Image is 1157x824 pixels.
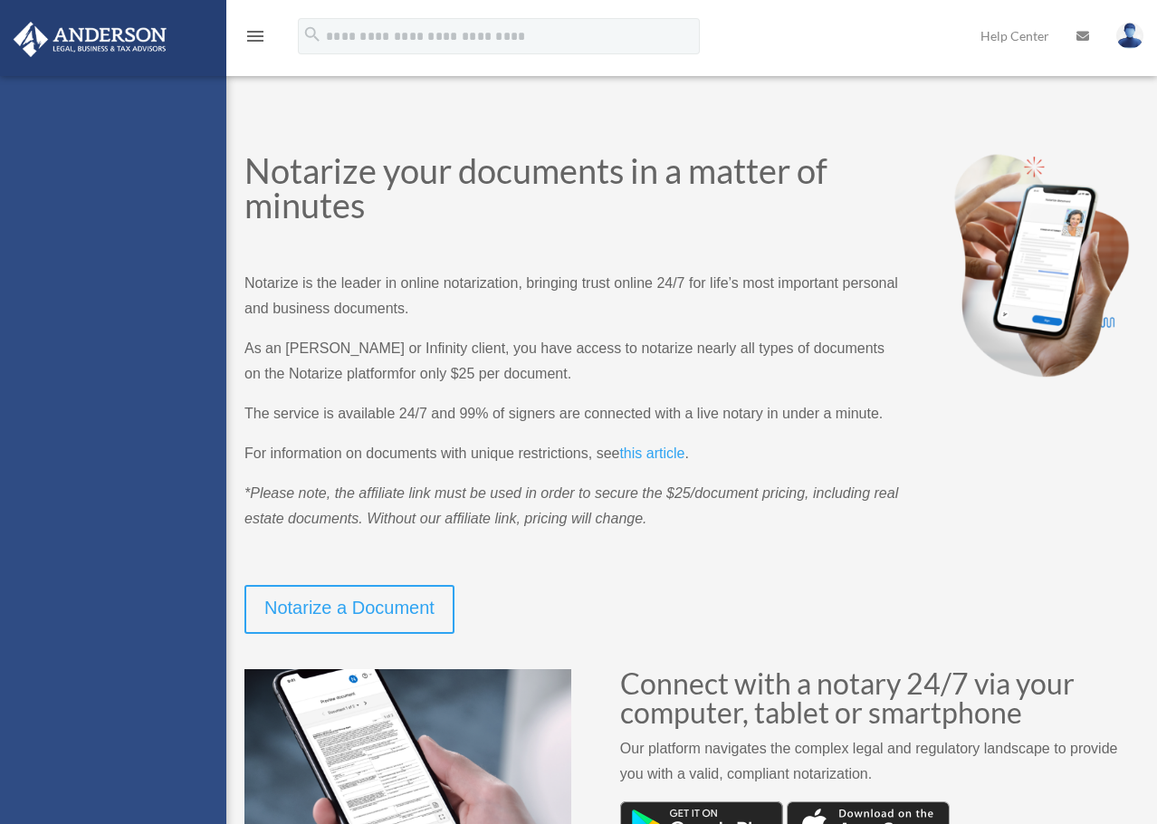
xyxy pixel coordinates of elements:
span: Notarize is the leader in online notarization, bringing trust online 24/7 for life’s most importa... [244,275,898,316]
a: this article [619,446,684,470]
span: this article [619,446,684,461]
img: Anderson Advisors Platinum Portal [8,22,172,57]
span: The service is available 24/7 and 99% of signers are connected with a live notary in under a minute. [244,406,883,421]
a: Notarize a Document [244,585,454,634]
p: Our platform navigates the complex legal and regulatory landscape to provide you with a valid, co... [620,736,1134,801]
span: *Please note, the affiliate link must be used in order to secure the $25/document pricing, includ... [244,485,898,526]
a: menu [244,32,266,47]
span: As an [PERSON_NAME] or Infinity client, you have access to notarize nearly all types of documents... [244,340,884,381]
span: . [684,446,688,461]
i: menu [244,25,266,47]
span: For information on documents with unique restrictions, see [244,446,619,461]
img: Notarize-hero [949,153,1134,378]
h2: Connect with a notary 24/7 via your computer, tablet or smartphone [620,669,1134,736]
span: for only $25 per document. [399,366,571,381]
i: search [302,24,322,44]
img: User Pic [1116,23,1143,49]
h1: Notarize your documents in a matter of minutes [244,153,900,231]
